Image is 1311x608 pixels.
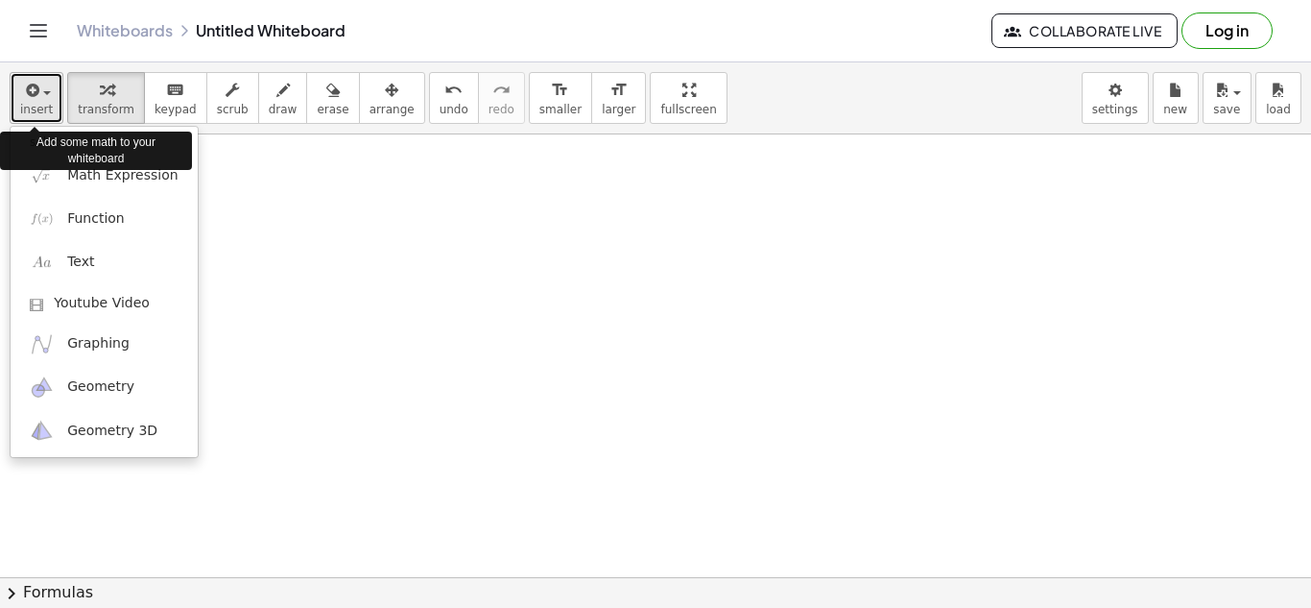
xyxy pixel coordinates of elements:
button: undoundo [429,72,479,124]
span: larger [602,103,635,116]
span: Collaborate Live [1008,22,1161,39]
span: Graphing [67,334,130,353]
img: Aa.png [30,251,54,275]
span: arrange [369,103,415,116]
a: Geometry [11,366,198,409]
span: erase [317,103,348,116]
span: undo [440,103,468,116]
button: erase [306,72,359,124]
a: Youtube Video [11,284,198,323]
span: scrub [217,103,249,116]
img: ggb-geometry.svg [30,376,54,400]
button: scrub [206,72,259,124]
span: save [1213,103,1240,116]
button: keyboardkeypad [144,72,207,124]
span: Geometry 3D [67,422,157,441]
button: arrange [359,72,425,124]
button: fullscreen [650,72,727,124]
a: Function [11,197,198,240]
button: Collaborate Live [991,13,1178,48]
img: f_x.png [30,207,54,231]
span: insert [20,103,53,116]
span: Text [67,253,94,272]
button: transform [67,72,145,124]
button: format_sizelarger [591,72,646,124]
i: undo [444,79,463,102]
span: smaller [539,103,582,116]
button: format_sizesmaller [529,72,592,124]
img: sqrt_x.png [30,163,54,187]
span: fullscreen [660,103,716,116]
span: Math Expression [67,166,178,185]
span: Youtube Video [54,294,150,313]
span: Function [67,209,125,229]
a: Math Expression [11,154,198,197]
span: transform [78,103,134,116]
span: settings [1092,103,1138,116]
a: Text [11,241,198,284]
button: Toggle navigation [23,15,54,46]
i: format_size [609,79,628,102]
i: format_size [551,79,569,102]
button: redoredo [478,72,525,124]
span: draw [269,103,298,116]
span: redo [489,103,514,116]
a: Graphing [11,323,198,366]
button: draw [258,72,308,124]
img: ggb-3d.svg [30,419,54,443]
iframe: To enrich screen reader interactions, please activate Accessibility in Grammarly extension settings [384,134,768,423]
button: insert [10,72,63,124]
a: Geometry 3D [11,409,198,452]
button: new [1153,72,1199,124]
button: load [1255,72,1301,124]
i: keyboard [166,79,184,102]
button: save [1203,72,1251,124]
span: Geometry [67,377,134,397]
span: load [1266,103,1291,116]
button: Log in [1181,12,1273,49]
img: ggb-graphing.svg [30,332,54,356]
i: redo [492,79,511,102]
a: Whiteboards [77,21,173,40]
span: keypad [155,103,197,116]
span: new [1163,103,1187,116]
button: settings [1082,72,1149,124]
